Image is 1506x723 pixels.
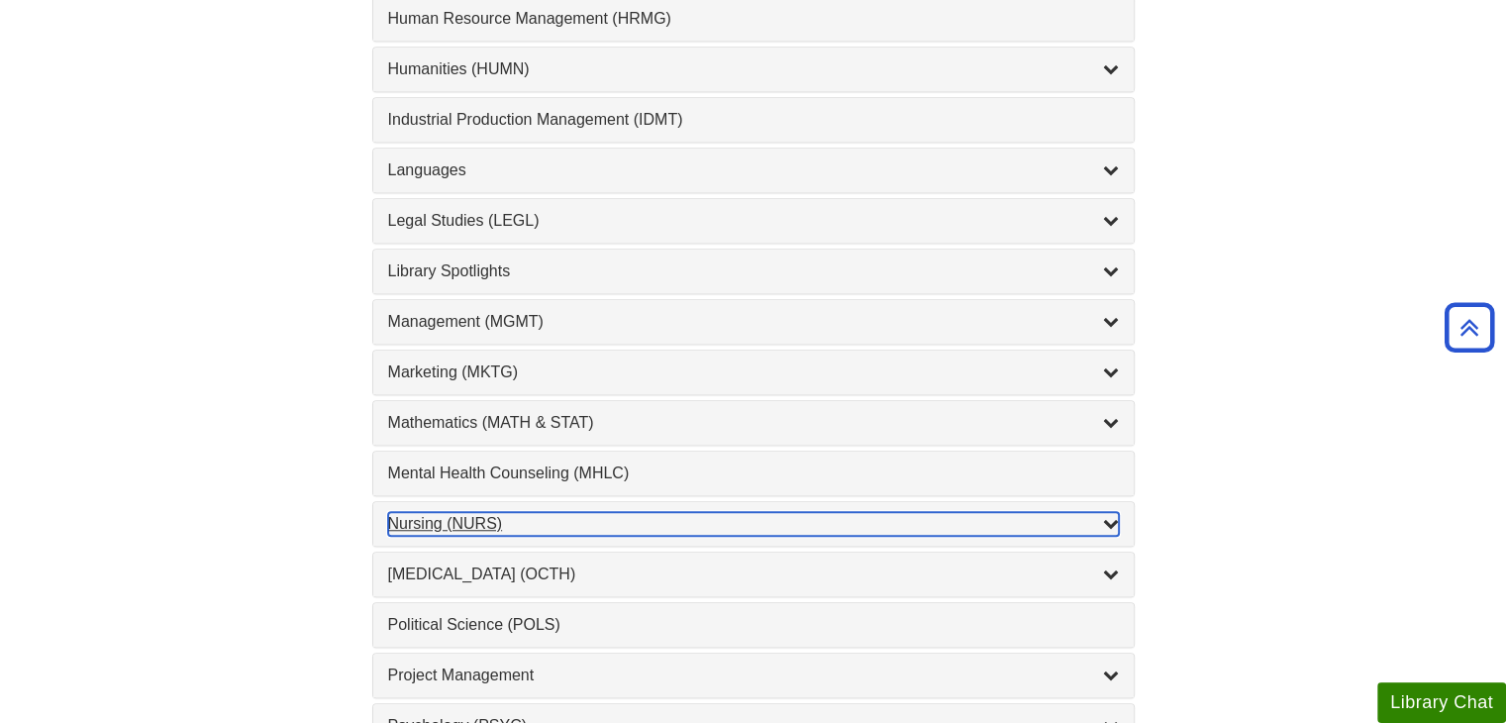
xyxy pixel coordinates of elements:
[388,57,1119,81] a: Humanities (HUMN)
[388,158,1119,182] a: Languages
[388,563,1119,586] a: [MEDICAL_DATA] (OCTH)
[1377,682,1506,723] button: Library Chat
[388,411,1119,435] a: Mathematics (MATH & STAT)
[388,209,1119,233] a: Legal Studies (LEGL)
[388,361,1119,384] a: Marketing (MKTG)
[388,512,1119,536] a: Nursing (NURS)
[388,664,1119,687] a: Project Management
[388,310,1119,334] a: Management (MGMT)
[388,259,1119,283] a: Library Spotlights
[388,613,1119,637] a: Political Science (POLS)
[388,108,1119,132] a: Industrial Production Management (IDMT)
[388,462,1119,485] a: Mental Health Counseling (MHLC)
[1438,314,1501,341] a: Back to Top
[388,7,1119,31] a: Human Resource Management (HRMG)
